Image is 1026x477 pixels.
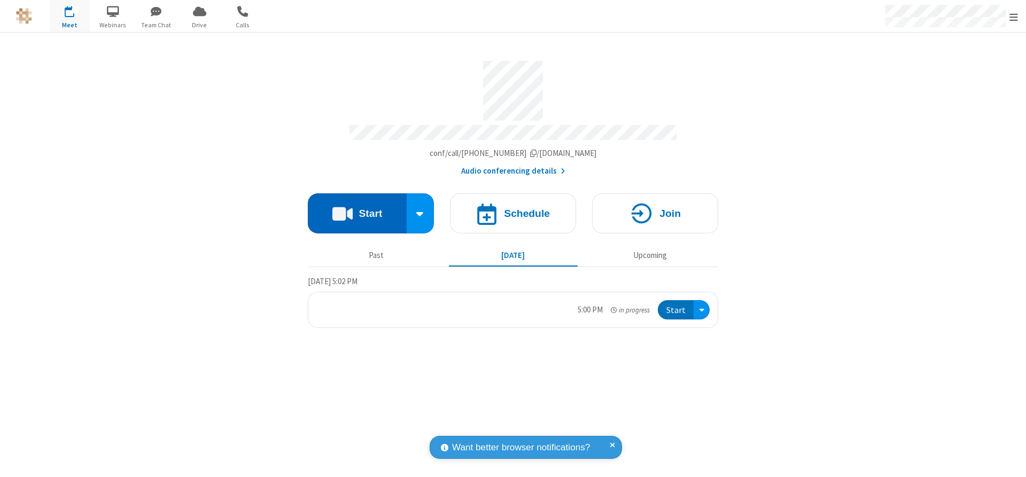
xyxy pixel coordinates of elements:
[452,441,590,455] span: Want better browser notifications?
[658,300,694,320] button: Start
[461,165,565,177] button: Audio conferencing details
[72,6,79,14] div: 1
[450,193,576,233] button: Schedule
[407,193,434,233] div: Start conference options
[16,8,32,24] img: QA Selenium DO NOT DELETE OR CHANGE
[308,275,718,329] section: Today's Meetings
[180,20,220,30] span: Drive
[504,208,550,218] h4: Schedule
[312,245,441,265] button: Past
[308,276,357,286] span: [DATE] 5:02 PM
[223,20,263,30] span: Calls
[592,193,718,233] button: Join
[50,20,90,30] span: Meet
[359,208,382,218] h4: Start
[611,305,650,315] em: in progress
[694,300,710,320] div: Open menu
[430,148,597,158] span: Copy my meeting room link
[136,20,176,30] span: Team Chat
[586,245,714,265] button: Upcoming
[308,53,718,177] section: Account details
[578,304,603,316] div: 5:00 PM
[999,449,1018,470] iframe: Chat
[659,208,681,218] h4: Join
[430,147,597,160] button: Copy my meeting room linkCopy my meeting room link
[449,245,578,265] button: [DATE]
[308,193,407,233] button: Start
[93,20,133,30] span: Webinars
